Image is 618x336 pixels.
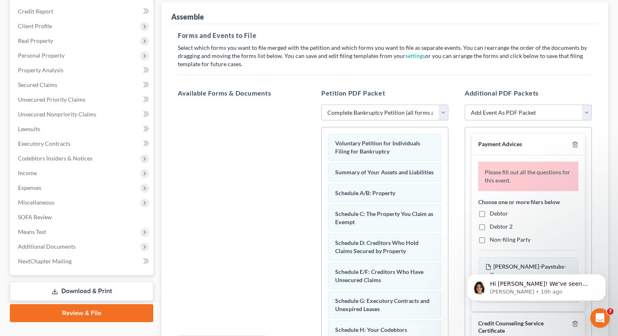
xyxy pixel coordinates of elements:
[18,169,37,176] span: Income
[405,52,425,59] a: settings
[11,254,153,269] a: NextChapter Mailing
[36,31,141,39] p: Message from Emma, sent 10h ago
[478,140,522,147] span: Payment Advices
[10,304,153,322] a: Review & File
[18,22,52,29] span: Client Profile
[335,210,433,225] span: Schedule C: The Property You Claim as Exempt
[18,96,85,103] span: Unsecured Priority Claims
[18,214,52,220] span: SOFA Review
[10,282,153,301] a: Download & Print
[18,184,41,191] span: Expenses
[11,4,153,19] a: Credit Report
[490,236,531,243] span: Non-filing Party
[11,122,153,136] a: Lawsuits
[321,89,385,97] span: Petition PDF Packet
[18,199,54,206] span: Miscellaneous
[11,107,153,122] a: Unsecured Nonpriority Claims
[335,239,419,254] span: Schedule D: Creditors Who Hold Claims Secured by Property
[11,63,153,78] a: Property Analysis
[465,88,592,98] h5: Additional PDF Packets
[18,125,40,132] span: Lawsuits
[18,228,46,235] span: Means Test
[335,169,434,176] span: Summary of Your Assets and Liabilities
[18,258,72,265] span: NextChapter Mailing
[590,308,610,328] iframe: Intercom live chat
[478,320,544,334] span: Credit Counseling Service Certificate
[335,268,423,283] span: Schedule E/F: Creditors Who Have Unsecured Claims
[335,140,420,155] span: Voluntary Petition for Individuals Filing for Bankruptcy
[11,136,153,151] a: Executory Contracts
[18,67,63,73] span: Property Analysis
[18,8,53,15] span: Credit Report
[607,308,614,315] span: 7
[18,243,76,250] span: Additional Documents
[335,326,407,333] span: Schedule H: Your Codebtors
[171,12,204,22] div: Assemble
[455,257,618,314] iframe: Intercom notifications message
[18,52,65,59] span: Personal Property
[18,111,96,118] span: Unsecured Nonpriority Claims
[18,140,70,147] span: Executory Contracts
[485,169,570,184] span: Please fill out all the questions for this event.
[335,189,395,196] span: Schedule A/B: Property
[335,297,430,312] span: Schedule G: Executory Contracts and Unexpired Leases
[478,198,560,206] label: Choose one or more filers below
[18,155,92,162] span: Codebtors Insiders & Notices
[18,37,53,44] span: Real Property
[36,24,139,79] span: Hi [PERSON_NAME]! We've seen users experience this when filing attempts are too close together. W...
[11,92,153,107] a: Unsecured Priority Claims
[490,210,508,217] span: Debtor
[11,210,153,225] a: SOFA Review
[18,81,57,88] span: Secured Claims
[178,88,305,98] h5: Available Forms & Documents
[490,223,513,230] span: Debtor 2
[178,44,592,68] p: Select which forms you want to file merged with the petition and which forms you want to file as ...
[178,31,592,40] h5: Forms and Events to File
[11,78,153,92] a: Secured Claims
